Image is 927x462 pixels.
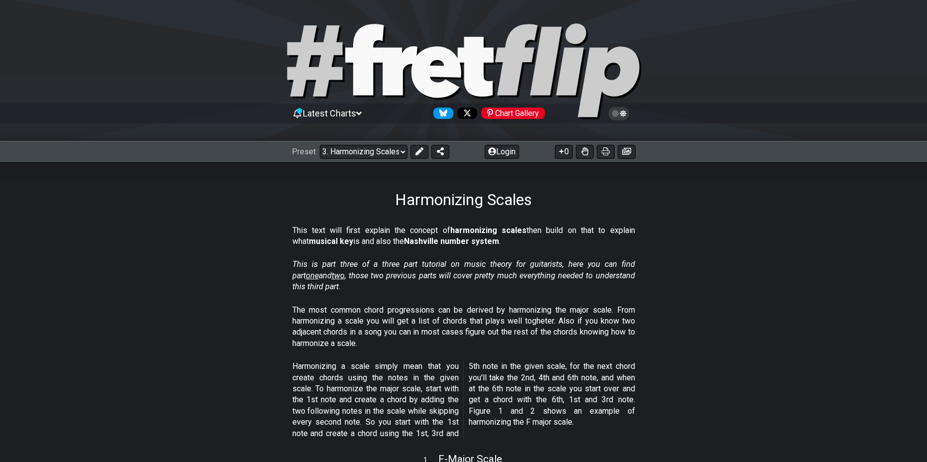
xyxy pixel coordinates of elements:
span: Toggle light / dark theme [613,109,625,118]
span: two [332,271,345,280]
h1: Harmonizing Scales [395,190,532,209]
button: Toggle Dexterity for all fretkits [576,145,594,159]
a: Follow #fretflip at X [453,108,477,119]
button: 0 [555,145,573,159]
span: Latest Charts [303,108,356,118]
button: Share Preset [431,145,449,159]
span: Preset [292,147,316,156]
p: The most common chord progressions can be derived by harmonizing the major scale. From harmonizin... [292,305,635,349]
strong: harmonizing scales [450,226,527,235]
a: Follow #fretflip at Bluesky [429,108,453,119]
em: This is part three of a three part tutorial on music theory for guitarists, here you can find par... [292,259,635,291]
a: #fretflip at Pinterest [477,108,545,119]
div: Chart Gallery [481,108,545,119]
p: Harmonizing a scale simply mean that you create chords using the notes in the given scale. To har... [292,361,635,439]
select: Preset [320,145,407,159]
button: Create image [618,145,636,159]
strong: musical key [309,236,353,246]
span: one [306,271,319,280]
p: This text will first explain the concept of then build on that to explain what is and also the . [292,225,635,247]
button: Print [597,145,615,159]
button: Login [485,145,519,159]
button: Edit Preset [410,145,428,159]
strong: Nashville number system [404,236,499,246]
